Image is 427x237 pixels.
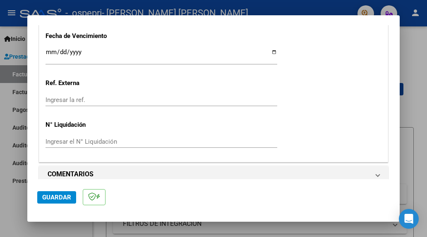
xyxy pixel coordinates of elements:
[42,194,71,201] span: Guardar
[46,78,146,88] p: Ref. Externa
[46,120,146,130] p: N° Liquidación
[46,31,146,41] p: Fecha de Vencimiento
[48,169,94,179] h1: COMENTARIOS
[37,191,76,204] button: Guardar
[399,209,419,229] div: Open Intercom Messenger
[39,166,388,182] mat-expansion-panel-header: COMENTARIOS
